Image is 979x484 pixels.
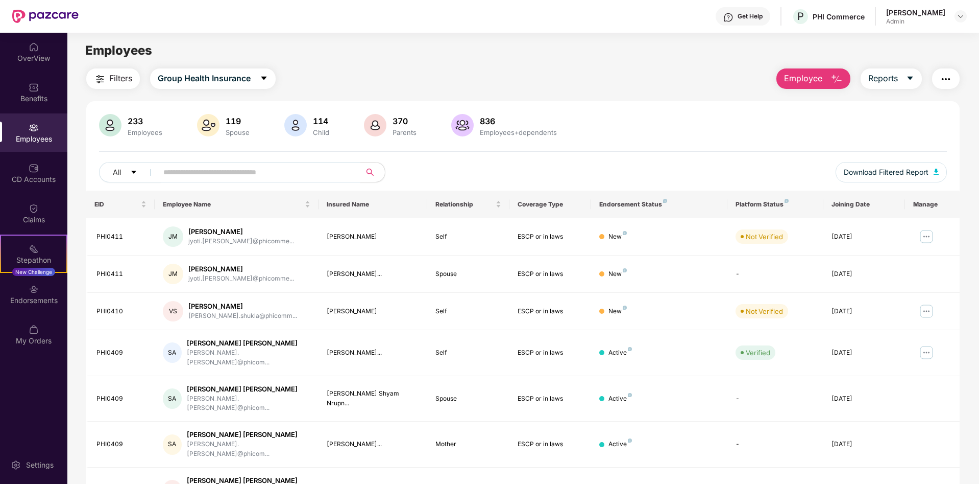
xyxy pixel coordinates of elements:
[427,191,509,218] th: Relationship
[311,128,331,136] div: Child
[509,191,591,218] th: Coverage Type
[29,244,39,254] img: svg+xml;base64,PHN2ZyB4bWxucz0iaHR0cDovL3d3dy53My5vcmcvMjAwMC9zdmciIHdpZHRoPSIyMSIgaGVpZ2h0PSIyMC...
[360,162,385,182] button: search
[327,269,420,279] div: [PERSON_NAME]...
[836,162,947,182] button: Download Filtered Report
[224,116,252,126] div: 119
[311,116,331,126] div: 114
[224,128,252,136] div: Spouse
[813,12,865,21] div: PHI Commerce
[113,167,121,178] span: All
[435,232,501,242] div: Self
[608,394,632,404] div: Active
[187,384,310,394] div: [PERSON_NAME] [PERSON_NAME]
[918,344,935,361] img: manageButton
[918,228,935,245] img: manageButton
[155,191,319,218] th: Employee Name
[360,168,380,176] span: search
[785,199,789,203] img: svg+xml;base64,PHN2ZyB4bWxucz0iaHR0cDovL3d3dy53My5vcmcvMjAwMC9zdmciIHdpZHRoPSI4IiBoZWlnaHQ9IjgiIH...
[364,114,386,136] img: svg+xml;base64,PHN2ZyB4bWxucz0iaHR0cDovL3d3dy53My5vcmcvMjAwMC9zdmciIHhtbG5zOnhsaW5rPSJodHRwOi8vd3...
[390,128,419,136] div: Parents
[29,284,39,294] img: svg+xml;base64,PHN2ZyBpZD0iRW5kb3JzZW1lbnRzIiB4bWxucz0iaHR0cDovL3d3dy53My5vcmcvMjAwMC9zdmciIHdpZH...
[831,232,897,242] div: [DATE]
[746,306,783,316] div: Not Verified
[187,348,310,367] div: [PERSON_NAME].[PERSON_NAME]@phicom...
[150,68,276,89] button: Group Health Insurancecaret-down
[188,274,294,284] div: jyoti.[PERSON_NAME]@phicomme...
[29,82,39,93] img: svg+xml;base64,PHN2ZyBpZD0iQmVuZWZpdHMiIHhtbG5zPSJodHRwOi8vd3d3LnczLm9yZy8yMDAwL3N2ZyIgd2lkdGg9Ij...
[746,348,770,358] div: Verified
[623,231,627,235] img: svg+xml;base64,PHN2ZyB4bWxucz0iaHR0cDovL3d3dy53My5vcmcvMjAwMC9zdmciIHdpZHRoPSI4IiBoZWlnaHQ9IjgiIH...
[518,307,583,316] div: ESCP or in laws
[738,12,763,20] div: Get Help
[518,232,583,242] div: ESCP or in laws
[163,388,182,409] div: SA
[188,227,294,237] div: [PERSON_NAME]
[187,338,310,348] div: [PERSON_NAME] [PERSON_NAME]
[163,434,182,455] div: SA
[823,191,905,218] th: Joining Date
[163,301,183,321] div: VS
[158,72,251,85] span: Group Health Insurance
[96,269,146,279] div: PHI0411
[599,200,719,209] div: Endorsement Status
[957,12,965,20] img: svg+xml;base64,PHN2ZyBpZD0iRHJvcGRvd24tMzJ4MzIiIHhtbG5zPSJodHRwOi8vd3d3LnczLm9yZy8yMDAwL3N2ZyIgd2...
[86,68,140,89] button: Filters
[188,311,297,321] div: [PERSON_NAME].shukla@phicomm...
[628,393,632,397] img: svg+xml;base64,PHN2ZyB4bWxucz0iaHR0cDovL3d3dy53My5vcmcvMjAwMC9zdmciIHdpZHRoPSI4IiBoZWlnaHQ9IjgiIH...
[435,440,501,449] div: Mother
[187,394,310,413] div: [PERSON_NAME].[PERSON_NAME]@phicom...
[96,232,146,242] div: PHI0411
[197,114,219,136] img: svg+xml;base64,PHN2ZyB4bWxucz0iaHR0cDovL3d3dy53My5vcmcvMjAwMC9zdmciIHhtbG5zOnhsaW5rPSJodHRwOi8vd3...
[623,306,627,310] img: svg+xml;base64,PHN2ZyB4bWxucz0iaHR0cDovL3d3dy53My5vcmcvMjAwMC9zdmciIHdpZHRoPSI4IiBoZWlnaHQ9IjgiIH...
[327,307,420,316] div: [PERSON_NAME]
[608,232,627,242] div: New
[831,307,897,316] div: [DATE]
[96,394,146,404] div: PHI0409
[188,237,294,246] div: jyoti.[PERSON_NAME]@phicomme...
[12,268,55,276] div: New Challenge
[96,440,146,449] div: PHI0409
[608,440,632,449] div: Active
[1,255,66,265] div: Stepathon
[435,200,493,209] span: Relationship
[831,348,897,358] div: [DATE]
[628,347,632,351] img: svg+xml;base64,PHN2ZyB4bWxucz0iaHR0cDovL3d3dy53My5vcmcvMjAwMC9zdmciIHdpZHRoPSI4IiBoZWlnaHQ9IjgiIH...
[126,128,164,136] div: Employees
[663,199,667,203] img: svg+xml;base64,PHN2ZyB4bWxucz0iaHR0cDovL3d3dy53My5vcmcvMjAwMC9zdmciIHdpZHRoPSI4IiBoZWlnaHQ9IjgiIH...
[163,200,303,209] span: Employee Name
[187,430,310,440] div: [PERSON_NAME] [PERSON_NAME]
[736,200,815,209] div: Platform Status
[608,307,627,316] div: New
[451,114,474,136] img: svg+xml;base64,PHN2ZyB4bWxucz0iaHR0cDovL3d3dy53My5vcmcvMjAwMC9zdmciIHhtbG5zOnhsaW5rPSJodHRwOi8vd3...
[96,307,146,316] div: PHI0410
[284,114,307,136] img: svg+xml;base64,PHN2ZyB4bWxucz0iaHR0cDovL3d3dy53My5vcmcvMjAwMC9zdmciIHhtbG5zOnhsaW5rPSJodHRwOi8vd3...
[29,203,39,214] img: svg+xml;base64,PHN2ZyBpZD0iQ2xhaW0iIHhtbG5zPSJodHRwOi8vd3d3LnczLm9yZy8yMDAwL3N2ZyIgd2lkdGg9IjIwIi...
[163,264,183,284] div: JM
[435,307,501,316] div: Self
[86,191,155,218] th: EID
[518,394,583,404] div: ESCP or in laws
[831,269,897,279] div: [DATE]
[727,376,823,422] td: -
[163,342,182,363] div: SA
[99,114,121,136] img: svg+xml;base64,PHN2ZyB4bWxucz0iaHR0cDovL3d3dy53My5vcmcvMjAwMC9zdmciIHhtbG5zOnhsaW5rPSJodHRwOi8vd3...
[746,232,783,242] div: Not Verified
[940,73,952,85] img: svg+xml;base64,PHN2ZyB4bWxucz0iaHR0cDovL3d3dy53My5vcmcvMjAwMC9zdmciIHdpZHRoPSIyNCIgaGVpZ2h0PSIyNC...
[934,169,939,175] img: svg+xml;base64,PHN2ZyB4bWxucz0iaHR0cDovL3d3dy53My5vcmcvMjAwMC9zdmciIHhtbG5zOnhsaW5rPSJodHRwOi8vd3...
[623,268,627,272] img: svg+xml;base64,PHN2ZyB4bWxucz0iaHR0cDovL3d3dy53My5vcmcvMjAwMC9zdmciIHdpZHRoPSI4IiBoZWlnaHQ9IjgiIH...
[99,162,161,182] button: Allcaret-down
[478,116,559,126] div: 836
[886,17,945,26] div: Admin
[906,74,914,83] span: caret-down
[327,389,420,408] div: [PERSON_NAME] Shyam Nrupn...
[85,43,152,58] span: Employees
[109,72,132,85] span: Filters
[29,325,39,335] img: svg+xml;base64,PHN2ZyBpZD0iTXlfT3JkZXJzIiBkYXRhLW5hbWU9Ik15IE9yZGVycyIgeG1sbnM9Imh0dHA6Ly93d3cudz...
[918,303,935,319] img: manageButton
[830,73,843,85] img: svg+xml;base64,PHN2ZyB4bWxucz0iaHR0cDovL3d3dy53My5vcmcvMjAwMC9zdmciIHhtbG5zOnhsaW5rPSJodHRwOi8vd3...
[188,302,297,311] div: [PERSON_NAME]
[518,348,583,358] div: ESCP or in laws
[29,163,39,173] img: svg+xml;base64,PHN2ZyBpZD0iQ0RfQWNjb3VudHMiIGRhdGEtbmFtZT0iQ0QgQWNjb3VudHMiIHhtbG5zPSJodHRwOi8vd3...
[23,460,57,470] div: Settings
